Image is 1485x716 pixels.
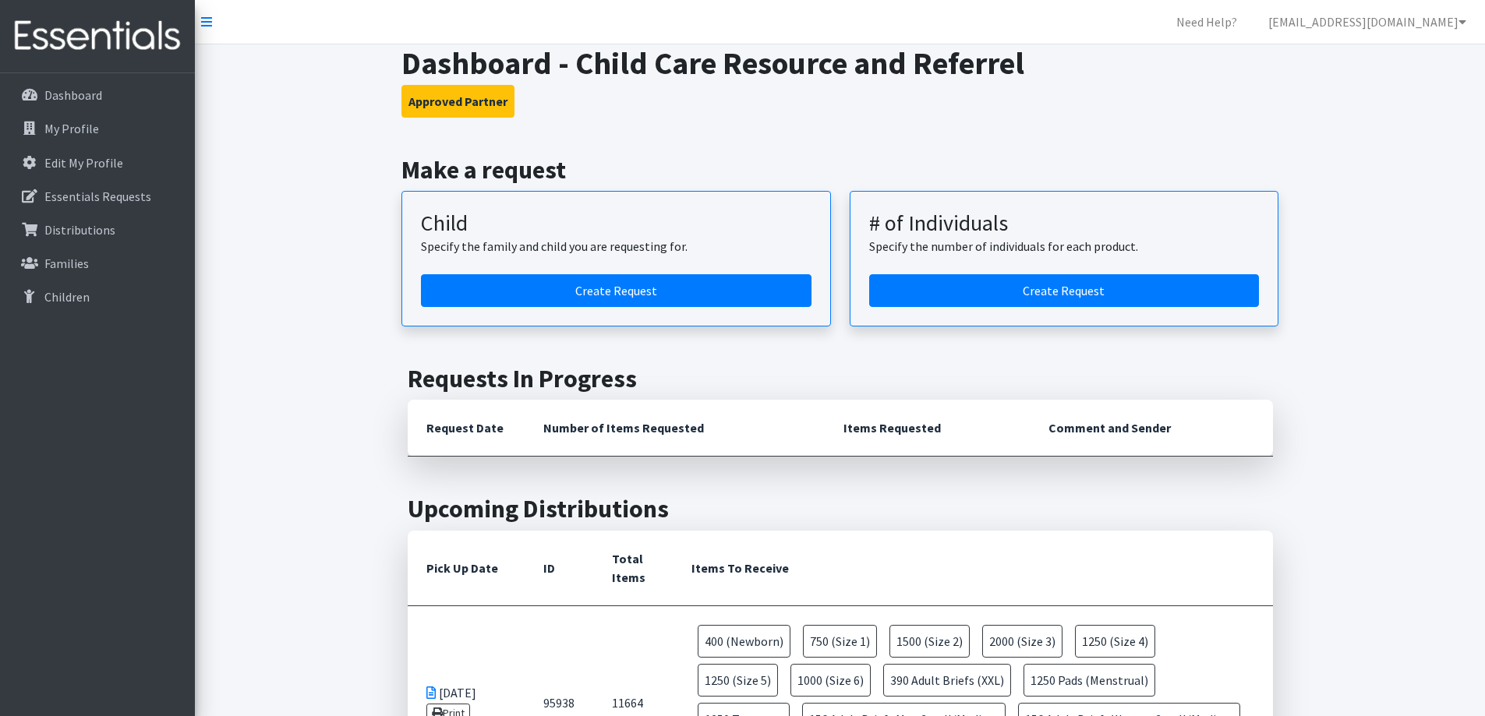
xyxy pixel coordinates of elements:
[421,237,811,256] p: Specify the family and child you are requesting for.
[421,274,811,307] a: Create a request for a child or family
[6,10,189,62] img: HumanEssentials
[982,625,1062,658] span: 2000 (Size 3)
[525,531,593,606] th: ID
[44,189,151,204] p: Essentials Requests
[408,531,525,606] th: Pick Up Date
[6,113,189,144] a: My Profile
[1164,6,1250,37] a: Need Help?
[869,237,1260,256] p: Specify the number of individuals for each product.
[883,664,1011,697] span: 390 Adult Briefs (XXL)
[6,79,189,111] a: Dashboard
[44,87,102,103] p: Dashboard
[6,281,189,312] a: Children
[889,625,970,658] span: 1500 (Size 2)
[525,400,826,457] th: Number of Items Requested
[1024,664,1155,697] span: 1250 Pads (Menstrual)
[44,289,90,305] p: Children
[401,85,514,118] button: Approved Partner
[44,256,89,271] p: Families
[6,181,189,212] a: Essentials Requests
[408,494,1273,524] h2: Upcoming Distributions
[44,121,99,136] p: My Profile
[1030,400,1272,457] th: Comment and Sender
[869,274,1260,307] a: Create a request by number of individuals
[408,364,1273,393] h2: Requests In Progress
[1075,625,1155,658] span: 1250 (Size 4)
[6,248,189,279] a: Families
[593,531,673,606] th: Total Items
[44,222,115,238] p: Distributions
[869,210,1260,237] h3: # of Individuals
[408,400,525,457] th: Request Date
[825,400,1030,457] th: Items Requested
[790,664,871,697] span: 1000 (Size 6)
[1256,6,1479,37] a: [EMAIL_ADDRESS][DOMAIN_NAME]
[673,531,1273,606] th: Items To Receive
[698,664,778,697] span: 1250 (Size 5)
[401,155,1278,185] h2: Make a request
[44,155,123,171] p: Edit My Profile
[803,625,877,658] span: 750 (Size 1)
[401,44,1278,82] h1: Dashboard - Child Care Resource and Referrel
[421,210,811,237] h3: Child
[6,147,189,178] a: Edit My Profile
[6,214,189,245] a: Distributions
[698,625,790,658] span: 400 (Newborn)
